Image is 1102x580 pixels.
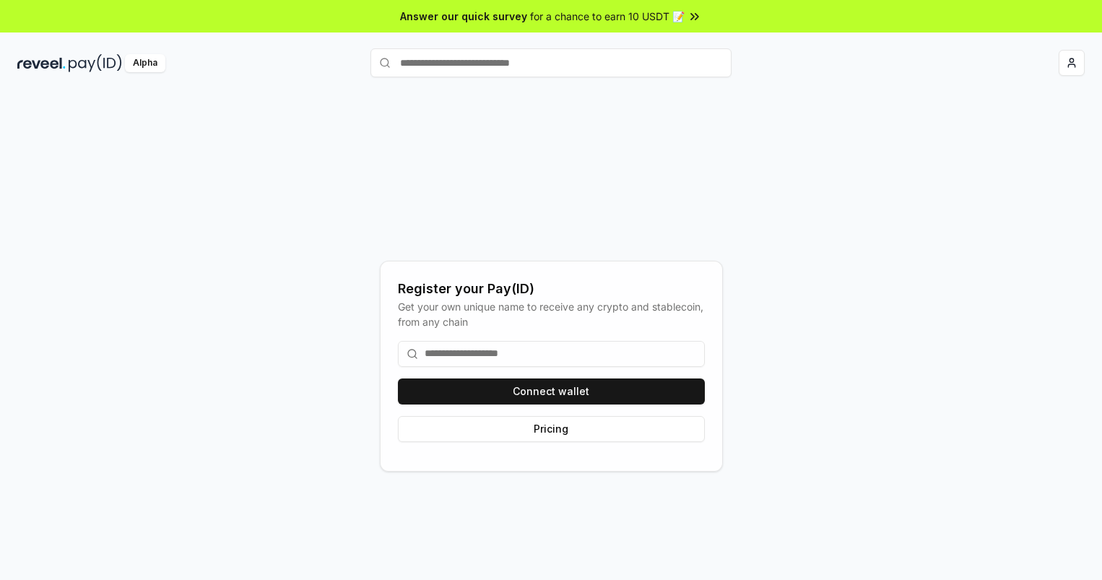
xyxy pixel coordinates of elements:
div: Get your own unique name to receive any crypto and stablecoin, from any chain [398,299,705,329]
button: Pricing [398,416,705,442]
div: Register your Pay(ID) [398,279,705,299]
img: reveel_dark [17,54,66,72]
div: Alpha [125,54,165,72]
span: for a chance to earn 10 USDT 📝 [530,9,685,24]
span: Answer our quick survey [400,9,527,24]
button: Connect wallet [398,378,705,404]
img: pay_id [69,54,122,72]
